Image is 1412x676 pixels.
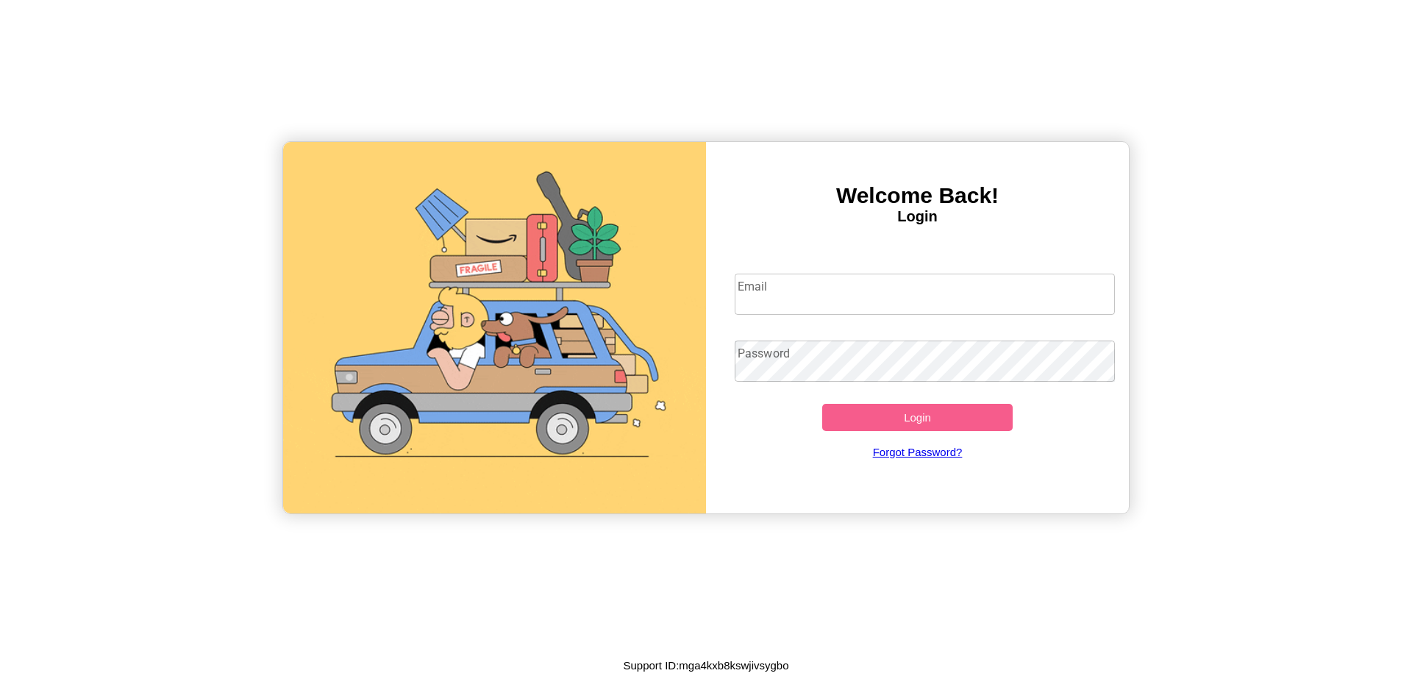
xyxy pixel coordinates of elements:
[623,655,788,675] p: Support ID: mga4kxb8kswjivsygbo
[706,208,1129,225] h4: Login
[822,404,1013,431] button: Login
[283,142,706,513] img: gif
[706,183,1129,208] h3: Welcome Back!
[727,431,1108,473] a: Forgot Password?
